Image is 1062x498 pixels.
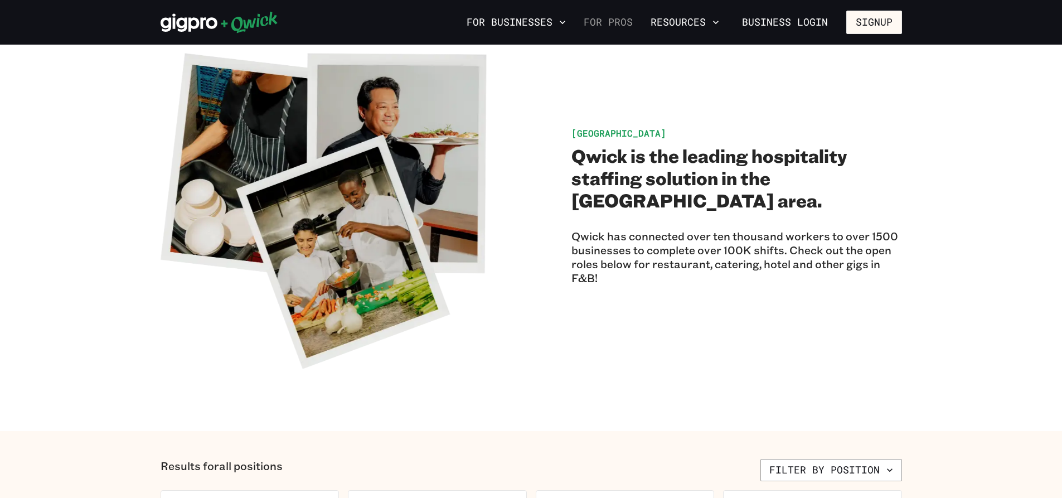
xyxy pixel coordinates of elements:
button: Filter by position [760,459,902,481]
a: Business Login [733,11,837,34]
p: Qwick has connected over ten thousand workers to over 1500 businesses to complete over 100K shift... [571,229,902,285]
a: For Pros [579,13,637,32]
img: A collection of images of people working gigs. [161,45,491,375]
button: Resources [646,13,724,32]
button: Signup [846,11,902,34]
span: [GEOGRAPHIC_DATA] [571,127,666,139]
h2: Qwick is the leading hospitality staffing solution in the [GEOGRAPHIC_DATA] area. [571,144,902,211]
p: Results for all positions [161,459,283,481]
button: For Businesses [462,13,570,32]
